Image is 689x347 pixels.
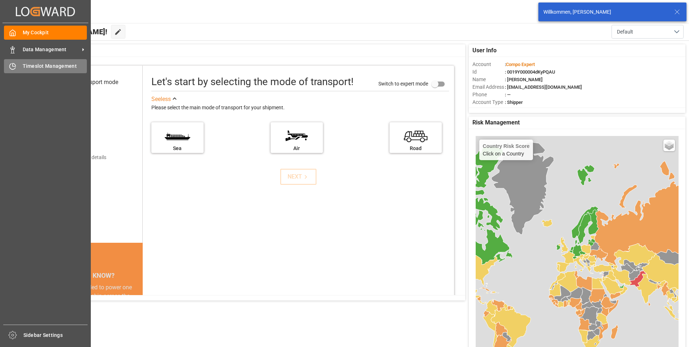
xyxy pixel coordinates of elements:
span: Account [472,61,505,68]
div: See less [151,95,171,104]
span: Hello [PERSON_NAME]! [30,25,107,39]
div: NEXT [288,172,310,181]
span: : [PERSON_NAME] [505,77,543,82]
span: : Shipper [505,100,523,105]
span: Id [472,68,505,76]
a: Timeslot Management [4,59,87,73]
span: : — [505,92,511,97]
span: Default [617,28,633,36]
div: Click on a Country [483,143,530,157]
span: Data Management [23,46,80,53]
div: Please select the main mode of transport for your shipment. [151,104,449,112]
span: My Cockpit [23,29,87,36]
a: My Cockpit [4,26,87,40]
span: Compo Expert [506,62,535,67]
span: User Info [472,46,497,55]
button: NEXT [280,169,316,185]
span: : [505,62,535,67]
span: Account Type [472,98,505,106]
span: : [EMAIL_ADDRESS][DOMAIN_NAME] [505,84,582,90]
div: Sea [155,145,200,152]
h4: Country Risk Score [483,143,530,149]
button: next slide / item [133,283,143,344]
a: Layers [663,140,675,151]
span: Sidebar Settings [23,331,88,339]
span: Name [472,76,505,83]
div: Road [393,145,438,152]
div: Air [274,145,319,152]
span: Email Address [472,83,505,91]
span: : 0019Y000004dKyPQAU [505,69,555,75]
div: Add shipping details [61,154,106,161]
span: Risk Management [472,118,520,127]
button: open menu [612,25,684,39]
div: Willkommen, [PERSON_NAME] [543,8,667,16]
span: Timeslot Management [23,62,87,70]
span: Switch to expert mode [378,80,428,86]
div: Let's start by selecting the mode of transport! [151,74,354,89]
span: Phone [472,91,505,98]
